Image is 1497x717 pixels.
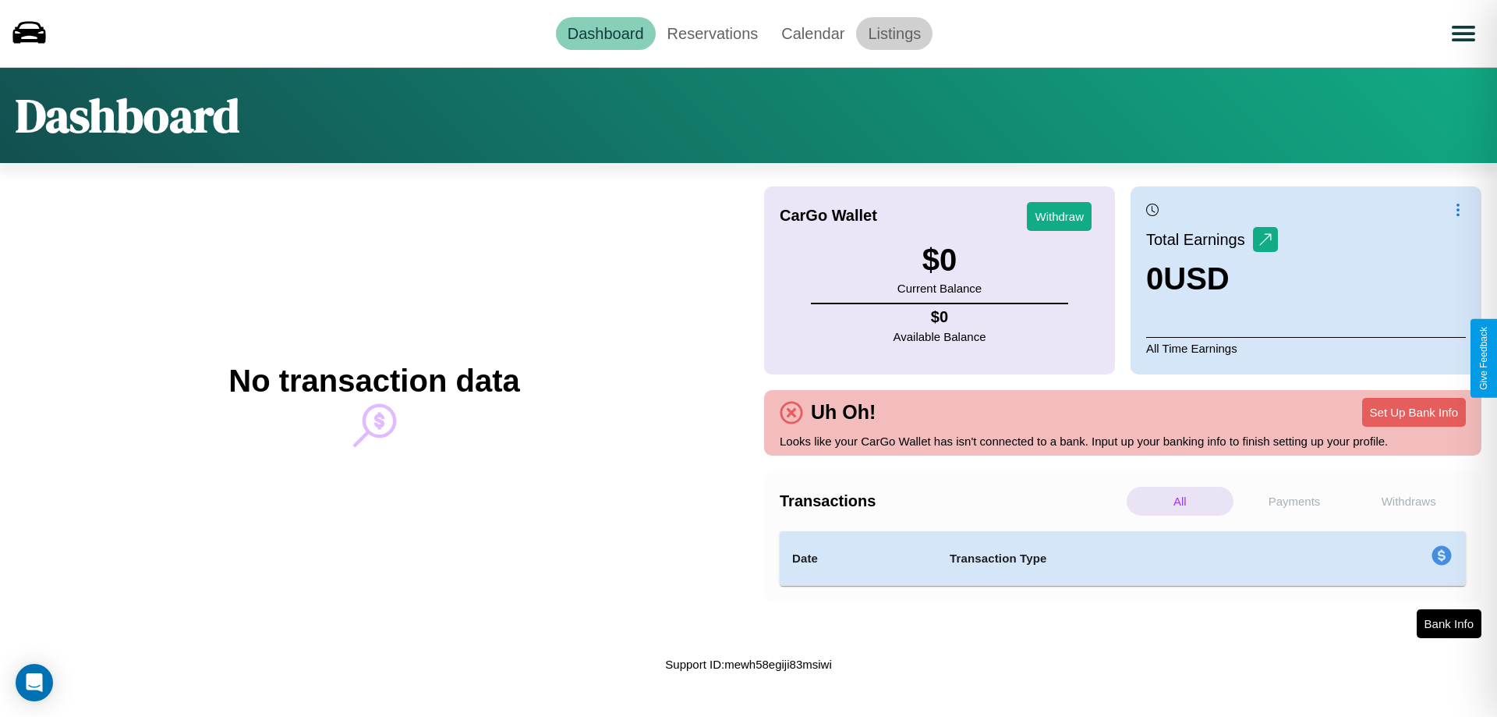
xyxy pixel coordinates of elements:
p: Withdraws [1355,487,1462,516]
h1: Dashboard [16,83,239,147]
h4: Date [792,549,925,568]
p: Available Balance [894,326,986,347]
p: Support ID: mewh58egiji83msiwi [665,654,831,675]
p: Payments [1241,487,1348,516]
h4: Uh Oh! [803,401,883,424]
h2: No transaction data [228,364,519,399]
p: All Time Earnings [1146,337,1466,359]
p: Current Balance [897,278,982,299]
a: Dashboard [556,17,656,50]
a: Listings [856,17,933,50]
button: Bank Info [1417,609,1481,638]
button: Withdraw [1027,202,1092,231]
p: Total Earnings [1146,225,1253,254]
p: All [1127,487,1233,516]
div: Open Intercom Messenger [16,664,53,701]
a: Calendar [770,17,856,50]
p: Looks like your CarGo Wallet has isn't connected to a bank. Input up your banking info to finish ... [780,431,1466,452]
h4: Transaction Type [950,549,1304,568]
h3: $ 0 [897,243,982,278]
h4: Transactions [780,492,1123,510]
button: Set Up Bank Info [1362,398,1466,427]
h4: $ 0 [894,308,986,326]
button: Open menu [1442,12,1485,55]
div: Give Feedback [1478,327,1489,390]
table: simple table [780,531,1466,586]
h3: 0 USD [1146,261,1278,296]
a: Reservations [656,17,770,50]
h4: CarGo Wallet [780,207,877,225]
